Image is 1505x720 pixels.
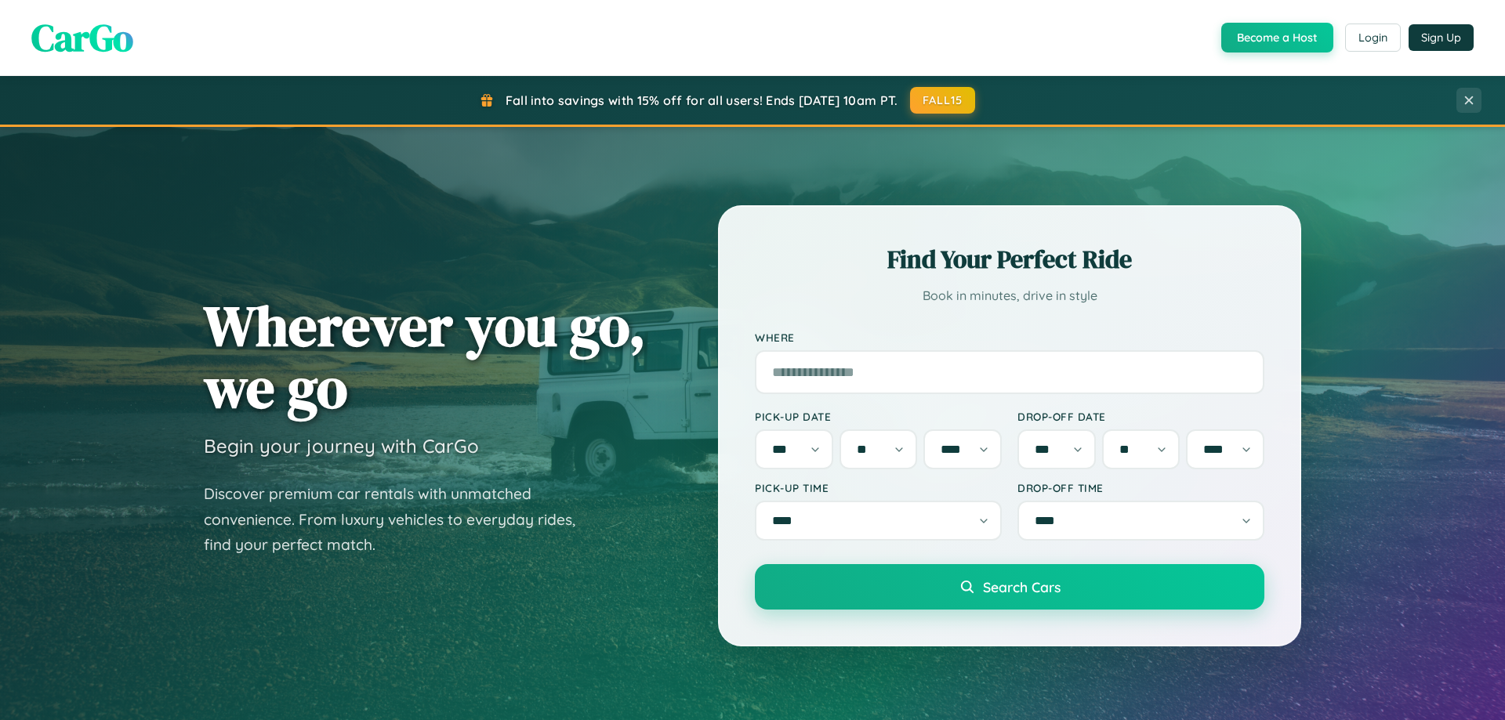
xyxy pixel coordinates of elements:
span: Search Cars [983,578,1061,595]
label: Drop-off Time [1017,481,1264,494]
p: Discover premium car rentals with unmatched convenience. From luxury vehicles to everyday rides, ... [204,481,596,558]
button: Sign Up [1409,24,1474,51]
p: Book in minutes, drive in style [755,284,1264,307]
button: Search Cars [755,564,1264,610]
label: Pick-up Date [755,410,1002,423]
button: Login [1345,24,1401,52]
button: Become a Host [1221,23,1333,52]
label: Where [755,331,1264,344]
label: Pick-up Time [755,481,1002,494]
h2: Find Your Perfect Ride [755,242,1264,277]
span: CarGo [31,12,133,63]
h3: Begin your journey with CarGo [204,434,479,458]
span: Fall into savings with 15% off for all users! Ends [DATE] 10am PT. [506,92,898,108]
h1: Wherever you go, we go [204,295,646,418]
button: FALL15 [910,87,976,114]
label: Drop-off Date [1017,410,1264,423]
